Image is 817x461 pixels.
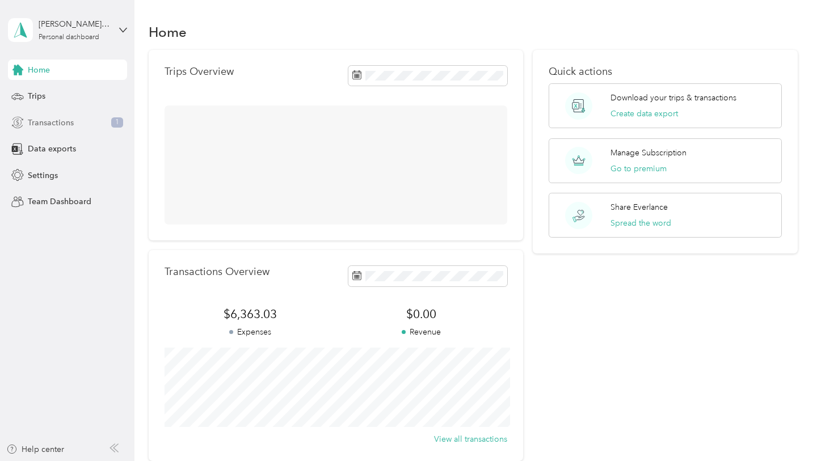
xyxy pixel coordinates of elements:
p: Transactions Overview [165,266,269,278]
span: Data exports [28,143,76,155]
p: Share Everlance [610,201,668,213]
p: Download your trips & transactions [610,92,736,104]
button: Go to premium [610,163,667,175]
span: Settings [28,170,58,181]
p: Quick actions [549,66,781,78]
span: 1 [111,117,123,128]
button: Help center [6,443,64,455]
div: Personal dashboard [39,34,99,41]
p: Expenses [165,326,336,338]
h1: Home [149,26,187,38]
button: Create data export [610,108,678,120]
span: $6,363.03 [165,306,336,322]
span: Transactions [28,117,74,129]
span: Team Dashboard [28,196,91,208]
span: $0.00 [336,306,507,322]
p: Revenue [336,326,507,338]
iframe: Everlance-gr Chat Button Frame [753,397,817,461]
button: View all transactions [434,433,507,445]
span: Home [28,64,50,76]
span: Trips [28,90,45,102]
p: Trips Overview [165,66,234,78]
button: Spread the word [610,217,671,229]
p: Manage Subscription [610,147,687,159]
div: [PERSON_NAME] [PERSON_NAME] [39,18,110,30]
